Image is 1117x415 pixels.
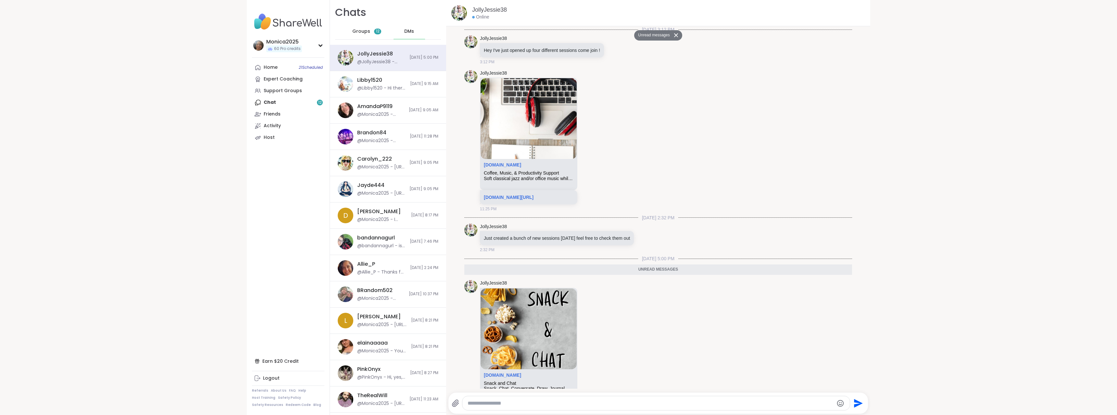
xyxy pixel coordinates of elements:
[484,235,630,241] p: Just created a bunch of new sessions [DATE] feel free to check them out
[338,181,353,197] img: https://sharewell-space-live.sfo3.digitaloceanspaces.com/user-generated/fd112b90-4d33-4654-881a-d...
[264,134,275,141] div: Host
[357,77,382,84] div: Libby1520
[357,348,407,354] div: @Monica2025 - You are welcome
[338,392,353,407] img: https://sharewell-space-live.sfo3.digitaloceanspaces.com/user-generated/d5e7cf17-f33c-4620-a369-b...
[338,260,353,276] img: https://sharewell-space-live.sfo3.digitaloceanspaces.com/user-generated/9890d388-459a-40d4-b033-d...
[357,85,406,92] div: @Libby1520 - Hi there, fell asleep early for a change. Thanks for thinking of me. Please count me...
[451,5,467,21] img: https://sharewell-space-live.sfo3.digitaloceanspaces.com/user-generated/3602621c-eaa5-4082-863a-9...
[484,381,573,386] div: Snack and Chat
[410,81,438,87] span: [DATE] 9:15 AM
[338,129,353,144] img: https://sharewell-space-live.sfo3.digitaloceanspaces.com/user-generated/fdc651fc-f3db-4874-9fa7-0...
[266,38,302,45] div: Monica2025
[338,234,353,250] img: https://sharewell-space-live.sfo3.digitaloceanspaces.com/user-generated/f837f3be-89e4-4695-8841-a...
[480,206,496,212] span: 11:25 PM
[278,396,301,400] a: Safety Policy
[357,322,407,328] div: @Monica2025 - [URL][DOMAIN_NAME]
[409,107,438,113] span: [DATE] 9:05 AM
[357,339,388,347] div: elainaaaaa
[357,313,401,320] div: [PERSON_NAME]
[464,280,477,293] img: https://sharewell-space-live.sfo3.digitaloceanspaces.com/user-generated/3602621c-eaa5-4082-863a-9...
[484,162,521,167] a: Attachment
[638,255,678,262] span: [DATE] 5:00 PM
[357,59,406,65] div: @JollyJessie38 - [URL][DOMAIN_NAME]
[357,392,387,399] div: TheRealWill
[357,216,407,223] div: @Monica2025 - I don't get anything from this. Just sharing because I wish I had looked into it so...
[484,170,573,176] div: Coffee, Music, & Productivity Support
[836,399,844,407] button: Emoji picker
[357,138,406,144] div: @Monica2025 - Starts in 2 mina
[357,50,393,57] div: JollyJessie38
[357,103,393,110] div: AmandaP9119
[634,30,671,41] button: Unread messages
[263,375,280,382] div: Logout
[409,291,438,297] span: [DATE] 10:37 PM
[264,76,303,82] div: Expert Coaching
[357,155,392,163] div: Carolyn_222
[264,64,278,71] div: Home
[357,243,406,249] div: @bandannagurl - is their any spots left for ur session do u do 16 people or no
[357,164,406,170] div: @Monica2025 - [URL][DOMAIN_NAME]
[850,396,865,410] button: Send
[480,70,507,77] a: JollyJessie38
[264,111,281,117] div: Friends
[252,108,324,120] a: Friends
[411,213,438,218] span: [DATE] 8:17 PM
[357,287,393,294] div: BRandom502
[298,388,306,393] a: Help
[638,214,678,221] span: [DATE] 2:32 PM
[252,396,275,400] a: Host Training
[409,55,438,60] span: [DATE] 5:00 PM
[404,28,414,35] span: DMs
[357,261,375,268] div: Allie_P
[357,295,405,302] div: @Monica2025 - Thanks
[252,355,324,367] div: Earn $20 Credit
[357,366,381,373] div: PinkOnyx
[338,155,353,171] img: https://sharewell-space-live.sfo3.digitaloceanspaces.com/user-generated/0d92a1c0-b5fe-436d-b9ab-5...
[357,111,405,118] div: @Monica2025 - Sorry. Went to sleep
[357,208,401,215] div: [PERSON_NAME]
[480,59,495,65] span: 3:12 PM
[264,123,281,129] div: Activity
[338,339,353,355] img: https://sharewell-space-live.sfo3.digitaloceanspaces.com/user-generated/b06f800e-e85b-4edd-a3a5-6...
[357,129,386,136] div: Brandon84
[338,76,353,92] img: https://sharewell-space-live.sfo3.digitaloceanspaces.com/user-generated/22027137-b181-4a8c-aa67-6...
[357,400,406,407] div: @Monica2025 - [URL][DOMAIN_NAME]
[335,5,366,20] h1: Chats
[271,388,286,393] a: About Us
[299,65,323,70] span: 21 Scheduled
[464,264,852,275] div: Unread messages
[484,372,521,378] a: Attachment
[289,388,296,393] a: FAQ
[468,400,834,407] textarea: Type your message
[252,132,324,143] a: Host
[481,78,577,159] img: Coffee, Music, & Productivity Support
[313,403,321,407] a: Blog
[410,265,438,271] span: [DATE] 2:24 PM
[252,85,324,97] a: Support Groups
[464,224,477,237] img: https://sharewell-space-live.sfo3.digitaloceanspaces.com/user-generated/3602621c-eaa5-4082-863a-9...
[472,6,507,14] a: JollyJessie38
[480,224,507,230] a: JollyJessie38
[338,50,353,66] img: https://sharewell-space-live.sfo3.digitaloceanspaces.com/user-generated/3602621c-eaa5-4082-863a-9...
[481,288,577,369] img: Snack and Chat
[464,35,477,48] img: https://sharewell-space-live.sfo3.digitaloceanspaces.com/user-generated/3602621c-eaa5-4082-863a-9...
[376,29,380,34] span: 12
[352,28,370,35] span: Groups
[410,134,438,139] span: [DATE] 11:28 PM
[484,386,573,391] div: Snack, Chat, Conversate, Draw, Journal, Open Forum, come as you are be yourself end enjoy good co...
[286,403,311,407] a: Redeem Code
[338,287,353,302] img: https://sharewell-space-live.sfo3.digitaloceanspaces.com/user-generated/127af2b2-1259-4cf0-9fd7-7...
[274,46,301,52] span: 60 Pro credits
[252,10,324,33] img: ShareWell Nav Logo
[343,211,348,220] span: D
[409,397,438,402] span: [DATE] 11:23 AM
[480,247,495,253] span: 2:32 PM
[357,269,406,275] div: @Allie_P - Thanks for listening in your session [DATE]. [DATE] just want to hear your voices. My ...
[357,190,406,197] div: @Monica2025 - [URL][DOMAIN_NAME]
[252,120,324,132] a: Activity
[253,40,264,51] img: Monica2025
[344,316,347,325] span: L
[357,374,406,381] div: @PinkOnyx - Hi, yes, this is exactly how I felt when I was finally able to walk again ~ then my b...
[480,35,507,42] a: JollyJessie38
[410,370,438,376] span: [DATE] 8:27 PM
